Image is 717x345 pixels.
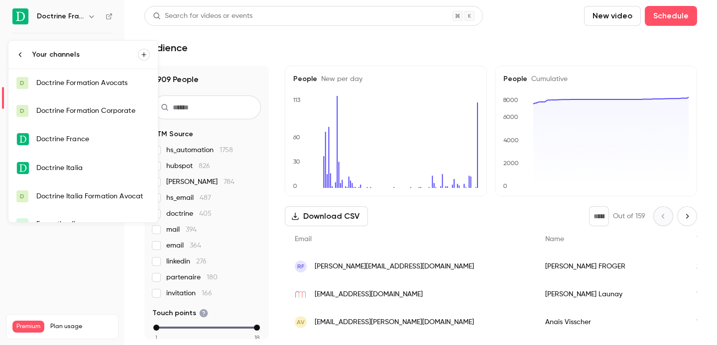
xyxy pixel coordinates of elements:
div: Doctrine Italia [36,163,150,173]
span: D [20,79,24,87]
img: Doctrine Italia [17,162,29,174]
div: Doctrine Formation Avocats [36,78,150,88]
img: Doctrine France [17,133,29,145]
div: Doctrine Italia Formation Avocat [36,191,150,201]
span: F [21,220,24,229]
div: Formation flow [36,219,150,229]
div: Doctrine France [36,134,150,144]
div: Your channels [32,50,138,60]
span: D [20,106,24,115]
span: D [20,192,24,201]
div: Doctrine Formation Corporate [36,106,150,116]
